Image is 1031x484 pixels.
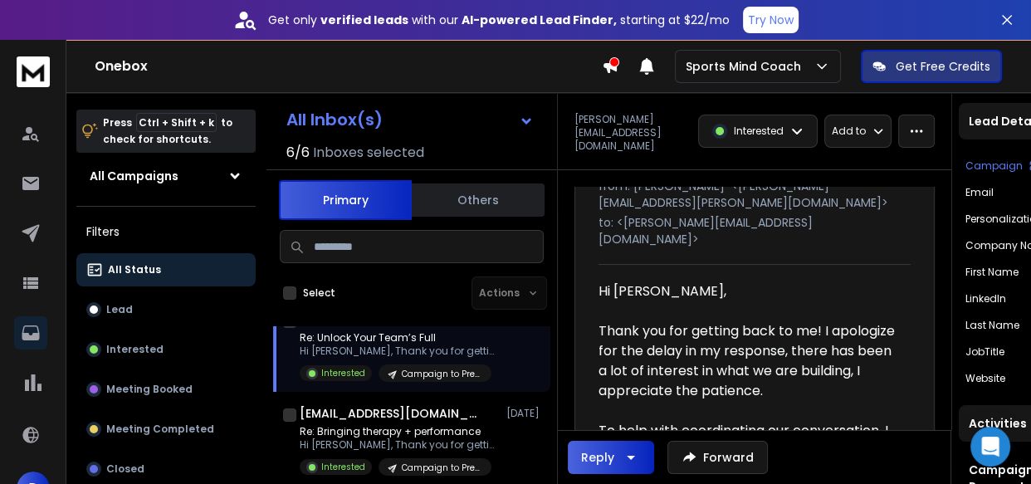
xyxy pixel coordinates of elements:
[108,263,161,276] p: All Status
[300,331,499,345] p: Re: Unlock Your Team’s Full
[106,462,144,476] p: Closed
[861,50,1002,83] button: Get Free Credits
[273,103,547,136] button: All Inbox(s)
[599,214,911,247] p: to: <[PERSON_NAME][EMAIL_ADDRESS][DOMAIN_NAME]>
[268,12,730,28] p: Get only with our starting at $22/mo
[300,345,499,358] p: Hi [PERSON_NAME], Thank you for getting
[95,56,602,76] h1: Onebox
[402,462,481,474] p: Campaign to Previous Prospects(Employee's)
[965,292,1006,306] p: linkedIn
[965,186,994,199] p: Email
[76,293,256,326] button: Lead
[103,115,232,148] p: Press to check for shortcuts.
[667,441,768,474] button: Forward
[76,413,256,446] button: Meeting Completed
[286,143,310,163] span: 6 / 6
[300,405,482,422] h1: [EMAIL_ADDRESS][DOMAIN_NAME]
[320,12,408,28] strong: verified leads
[76,220,256,243] h3: Filters
[412,182,545,218] button: Others
[896,58,990,75] p: Get Free Credits
[286,111,383,128] h1: All Inbox(s)
[581,449,614,466] div: Reply
[686,58,808,75] p: Sports Mind Coach
[106,423,214,436] p: Meeting Completed
[965,266,1019,279] p: First Name
[574,113,688,153] p: [PERSON_NAME][EMAIL_ADDRESS][DOMAIN_NAME]
[506,407,544,420] p: [DATE]
[734,125,784,138] p: Interested
[303,286,335,300] label: Select
[599,178,911,211] p: from: [PERSON_NAME] <[PERSON_NAME][EMAIL_ADDRESS][PERSON_NAME][DOMAIN_NAME]>
[321,461,365,473] p: Interested
[76,373,256,406] button: Meeting Booked
[568,441,654,474] button: Reply
[76,333,256,366] button: Interested
[965,345,1004,359] p: jobTitle
[748,12,794,28] p: Try Now
[313,143,424,163] h3: Inboxes selected
[106,383,193,396] p: Meeting Booked
[300,438,499,452] p: Hi [PERSON_NAME], Thank you for getting
[965,372,1005,385] p: website
[106,303,133,316] p: Lead
[279,180,412,220] button: Primary
[321,367,365,379] p: Interested
[106,343,164,356] p: Interested
[17,56,50,87] img: logo
[743,7,799,33] button: Try Now
[90,168,178,184] h1: All Campaigns
[402,368,481,380] p: Campaign to Previous Prospects
[965,319,1019,332] p: Last Name
[970,427,1010,467] div: Open Intercom Messenger
[300,425,499,438] p: Re: Bringing therapy + performance
[599,321,897,401] div: Thank you for getting back to me! I apologize for the delay in my response, there has been a lot ...
[462,12,617,28] strong: AI-powered Lead Finder,
[136,113,217,132] span: Ctrl + Shift + k
[76,159,256,193] button: All Campaigns
[76,253,256,286] button: All Status
[965,159,1023,173] p: Campaign
[832,125,866,138] p: Add to
[599,281,897,301] div: Hi [PERSON_NAME],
